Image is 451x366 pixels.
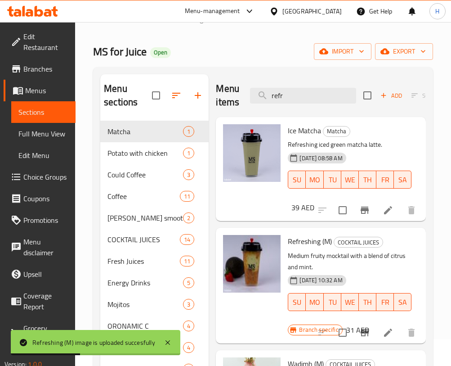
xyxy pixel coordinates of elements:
span: Menu disclaimer [23,236,68,258]
span: import [321,46,364,57]
span: SA [397,296,408,309]
div: Could Coffee3 [100,164,209,185]
div: Coffee11 [100,185,209,207]
a: Branches [4,58,76,80]
span: 2 [183,214,194,222]
a: Menus [233,14,265,25]
div: items [183,342,194,353]
h2: Menu items [216,82,239,109]
div: items [183,126,194,137]
span: Select to update [333,323,352,342]
span: Coverage Report [23,290,68,312]
span: 3 [183,300,194,309]
span: export [382,46,426,57]
span: TU [327,173,338,186]
span: H [435,6,439,16]
div: COCKTAIL JUICES14 [100,229,209,250]
a: Edit Menu [11,145,76,166]
button: TU [324,171,341,189]
span: [DATE] 08:58 AM [296,154,346,163]
a: Upsell [4,263,76,285]
div: Refreshing (M) image is uploaded succesfully [32,338,155,348]
li: / [268,14,272,25]
span: Energy Drinks [107,277,183,288]
span: 3 [183,171,194,179]
button: TH [359,171,376,189]
div: Energy Drinks5 [100,272,209,294]
span: Coffee [107,191,180,202]
span: 11 [180,192,194,201]
button: FR [376,171,394,189]
a: Menus [4,80,76,101]
button: import [314,43,371,60]
input: search [250,88,356,104]
span: TH [362,173,373,186]
span: Full Menu View [18,128,68,139]
a: Sections [11,101,76,123]
span: COCKTAIL JUICES [107,234,180,245]
div: [PERSON_NAME] smoothie2 [100,207,209,229]
span: Mojitos [107,299,183,310]
span: Choice Groups [23,172,68,182]
span: Branch specific [295,325,342,334]
button: SA [394,293,411,311]
span: Edit Restaurant [23,31,68,53]
button: export [375,43,433,60]
span: FR [380,173,390,186]
a: Home [93,14,122,25]
a: Edit menu item [383,327,393,338]
span: 4 [183,322,194,330]
span: SA [397,173,408,186]
div: items [183,321,194,331]
button: TH [359,293,376,311]
button: WE [341,171,359,189]
span: Promotions [23,215,68,226]
span: Select section first [406,89,442,103]
div: Fresh Juices11 [100,250,209,272]
span: SU [292,296,302,309]
span: Sections [275,14,301,25]
button: TU [324,293,341,311]
span: Select to update [333,201,352,220]
span: Edit Menu [18,150,68,161]
div: Matcha1 [100,121,209,142]
span: [PERSON_NAME] smoothie [107,212,183,223]
span: Upsell [23,269,68,280]
span: Open [150,49,171,56]
a: Edit menu item [383,205,393,216]
a: Coupons [4,188,76,209]
span: ORONAMIC C [107,321,183,331]
span: COCKTAIL JUICES [334,237,383,248]
li: / [227,14,230,25]
div: items [183,148,194,158]
div: Mojitos3 [100,294,209,315]
button: SU [288,293,306,311]
h6: 39 AED [291,201,314,214]
span: WE [345,173,355,186]
div: ORONAMIC C4 [100,315,209,337]
div: [GEOGRAPHIC_DATA] [282,6,342,16]
button: Branch-specific-item [354,322,375,343]
img: Refreshing (M) [223,235,281,293]
span: MO [309,296,320,309]
span: Potato with chicken [107,148,183,158]
div: items [180,256,194,267]
span: 5 [183,279,194,287]
span: MO [309,173,320,186]
button: WE [341,293,359,311]
span: Grocery Checklist [23,323,68,344]
span: Branches [23,63,68,74]
span: Sections [18,107,68,117]
div: Matcha [323,126,350,137]
button: MO [306,293,324,311]
h2: Menu sections [104,82,152,109]
a: Menu disclaimer [4,231,76,263]
button: delete [401,322,422,343]
span: MS for Juice [93,41,147,62]
span: WE [345,296,355,309]
span: TU [327,296,338,309]
li: / [125,14,129,25]
span: 1 [183,127,194,136]
a: Choice Groups [4,166,76,188]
